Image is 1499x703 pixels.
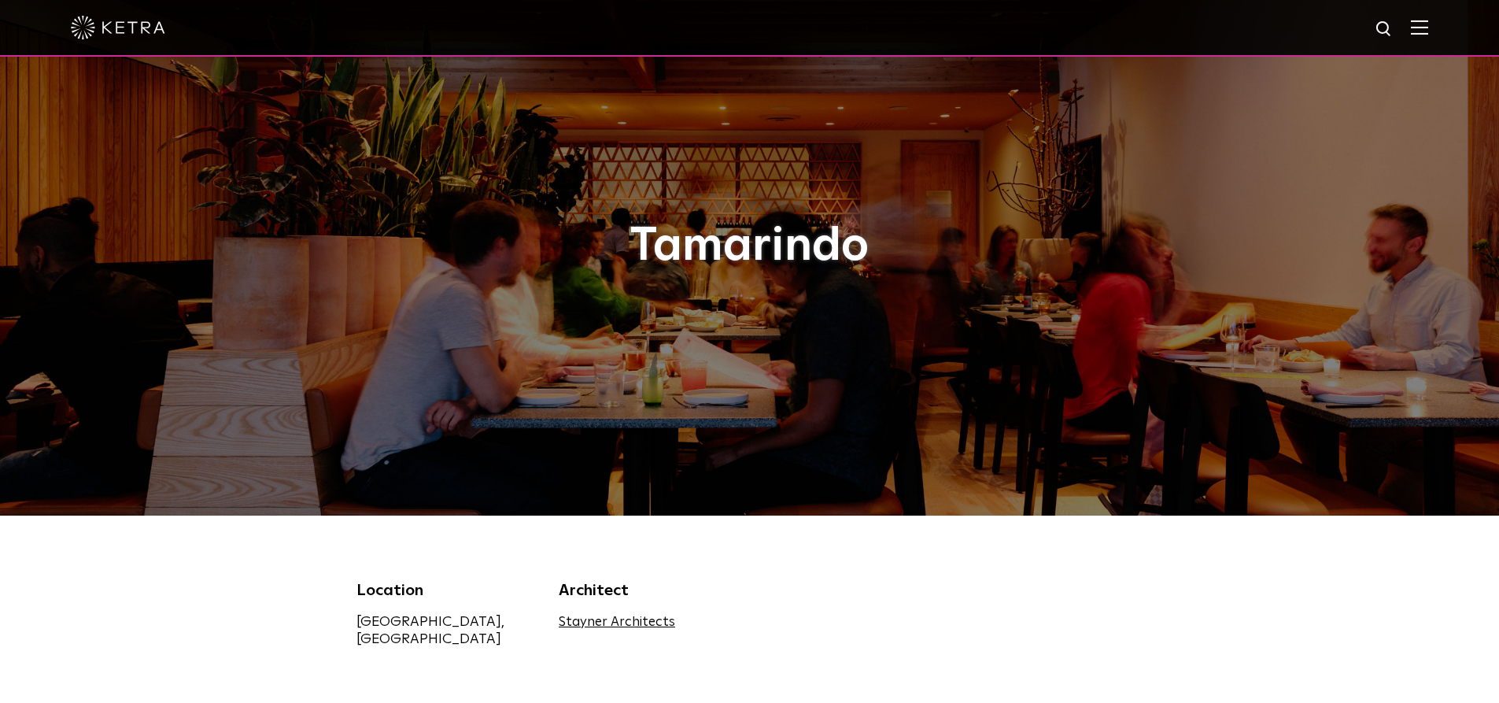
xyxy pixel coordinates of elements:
[559,579,738,602] div: Architect
[356,613,536,648] div: [GEOGRAPHIC_DATA], [GEOGRAPHIC_DATA]
[1375,20,1394,39] img: search icon
[559,616,675,629] a: Stayner Architects
[356,220,1143,272] h1: Tamarindo
[71,16,165,39] img: ketra-logo-2019-white
[356,579,536,602] div: Location
[1411,20,1428,35] img: Hamburger%20Nav.svg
